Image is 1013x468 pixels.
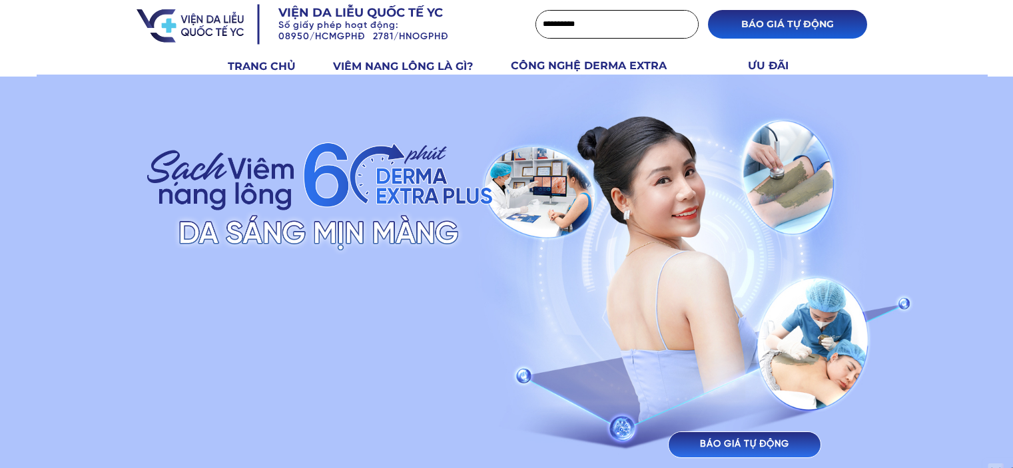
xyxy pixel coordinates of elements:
h3: ƯU ĐÃI [748,57,804,75]
h3: Số giấy phép hoạt động: 08950/HCMGPHĐ 2781/HNOGPHĐ [278,21,504,43]
h3: VIÊM NANG LÔNG LÀ GÌ? [333,58,496,75]
p: BÁO GIÁ TỰ ĐỘNG [669,432,821,457]
p: BÁO GIÁ TỰ ĐỘNG [708,10,867,39]
h3: Viện da liễu quốc tế YC [278,5,484,21]
h3: TRANG CHỦ [228,58,318,75]
h3: CÔNG NGHỆ DERMA EXTRA PLUS [511,57,698,91]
